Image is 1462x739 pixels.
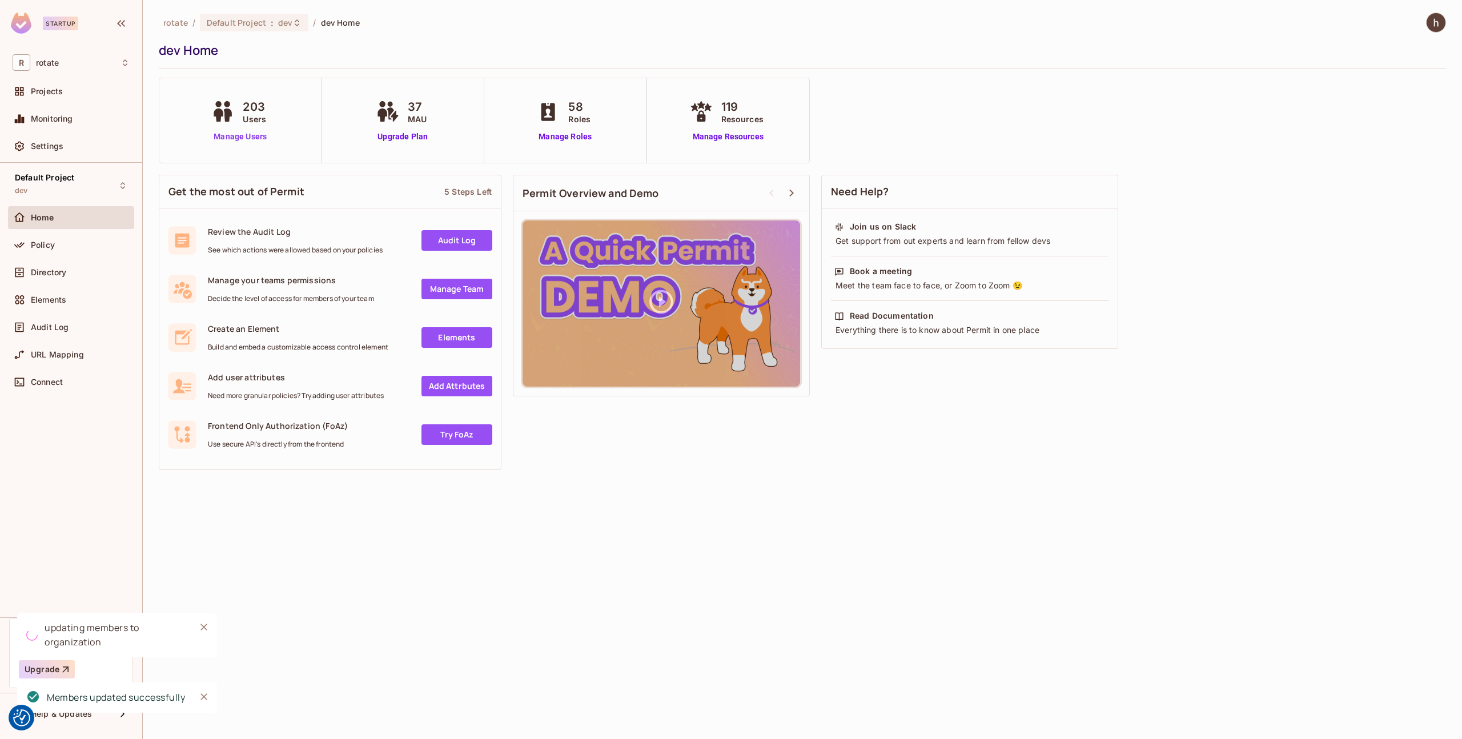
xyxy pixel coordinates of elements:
[408,98,427,115] span: 37
[321,17,360,28] span: dev Home
[31,87,63,96] span: Projects
[208,246,383,255] span: See which actions were allowed based on your policies
[208,294,374,303] span: Decide the level of access for members of your team
[195,618,212,636] button: Close
[168,184,304,199] span: Get the most out of Permit
[47,690,185,705] div: Members updated successfully
[15,186,27,195] span: dev
[421,327,492,348] a: Elements
[195,688,212,705] button: Close
[192,17,195,28] li: /
[43,17,78,30] div: Startup
[208,391,384,400] span: Need more granular policies? Try adding user attributes
[421,376,492,396] a: Add Attrbutes
[208,131,272,143] a: Manage Users
[373,131,432,143] a: Upgrade Plan
[31,350,84,359] span: URL Mapping
[208,343,388,352] span: Build and embed a customizable access control element
[721,98,764,115] span: 119
[207,17,266,28] span: Default Project
[159,42,1440,59] div: dev Home
[208,440,348,449] span: Use secure API's directly from the frontend
[13,709,30,726] img: Revisit consent button
[831,184,889,199] span: Need Help?
[208,372,384,383] span: Add user attributes
[208,420,348,431] span: Frontend Only Authorization (FoAz)
[270,18,274,27] span: :
[523,186,659,200] span: Permit Overview and Demo
[721,113,764,125] span: Resources
[850,221,916,232] div: Join us on Slack
[11,13,31,34] img: SReyMgAAAABJRU5ErkJggg==
[31,295,66,304] span: Elements
[834,324,1105,336] div: Everything there is to know about Permit in one place
[13,54,30,71] span: R
[31,268,66,277] span: Directory
[163,17,188,28] span: the active workspace
[15,173,74,182] span: Default Project
[850,266,912,277] div: Book a meeting
[313,17,316,28] li: /
[408,113,427,125] span: MAU
[31,323,69,332] span: Audit Log
[444,186,492,197] div: 5 Steps Left
[834,235,1105,247] div: Get support from out experts and learn from fellow devs
[278,17,292,28] span: dev
[534,131,596,143] a: Manage Roles
[243,113,266,125] span: Users
[31,142,63,151] span: Settings
[31,240,55,250] span: Policy
[834,280,1105,291] div: Meet the team face to face, or Zoom to Zoom 😉
[850,310,934,322] div: Read Documentation
[45,621,186,649] div: updating members to organization
[31,213,54,222] span: Home
[13,709,30,726] button: Consent Preferences
[31,377,63,387] span: Connect
[208,226,383,237] span: Review the Audit Log
[421,230,492,251] a: Audit Log
[421,424,492,445] a: Try FoAz
[243,98,266,115] span: 203
[421,279,492,299] a: Manage Team
[568,113,591,125] span: Roles
[36,58,59,67] span: Workspace: rotate
[208,323,388,334] span: Create an Element
[208,275,374,286] span: Manage your teams permissions
[568,98,591,115] span: 58
[1427,13,1445,32] img: hans
[687,131,769,143] a: Manage Resources
[31,114,73,123] span: Monitoring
